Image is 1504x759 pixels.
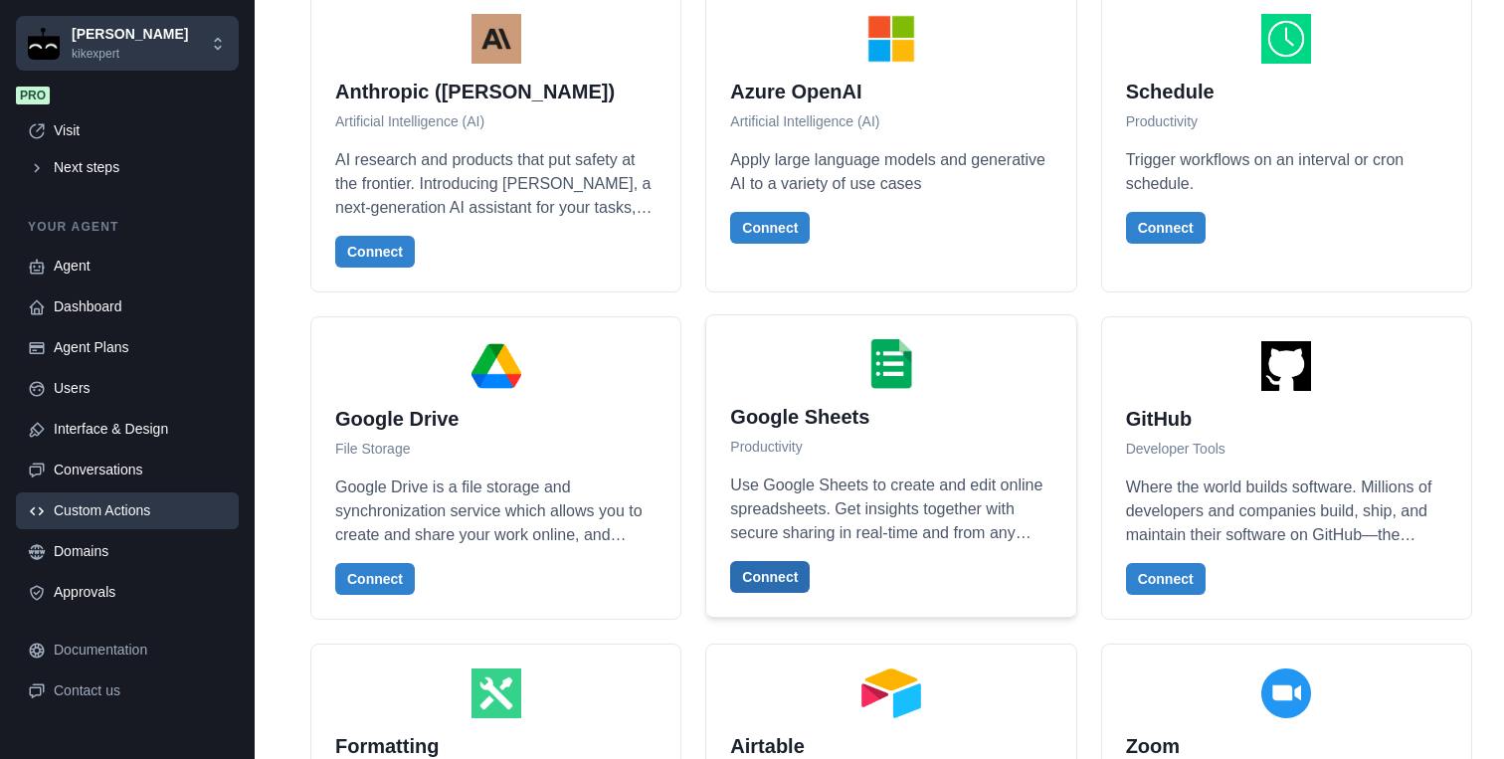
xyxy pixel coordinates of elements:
[335,80,657,103] h2: Anthropic ([PERSON_NAME])
[72,45,188,63] p: kikexpert
[54,120,227,141] div: Visit
[54,378,227,399] div: Users
[335,475,657,547] p: Google Drive is a file storage and synchronization service which allows you to create and share y...
[1126,80,1447,103] h2: Schedule
[471,14,521,64] img: Anthropic (Claude)
[54,296,227,317] div: Dashboard
[1126,439,1447,460] p: Developer Tools
[54,680,227,701] div: Contact us
[335,439,657,460] p: File Storage
[730,405,1051,429] h2: Google Sheets
[1126,475,1447,547] p: Where the world builds software. Millions of developers and companies build, ship, and maintain t...
[54,500,227,521] div: Custom Actions
[1261,341,1311,391] img: GitHub
[1126,212,1206,244] button: Connect
[54,541,227,562] div: Domains
[730,437,1051,458] p: Productivity
[866,14,916,64] img: Azure OpenAI
[54,157,227,178] div: Next steps
[54,460,227,480] div: Conversations
[861,668,921,718] img: Airtable
[335,236,415,268] button: Connect
[730,561,810,593] button: Connect
[28,28,60,60] img: Chakra UI
[16,16,239,71] button: Chakra UI[PERSON_NAME]kikexpert
[1126,407,1447,431] h2: GitHub
[16,218,239,236] p: Your agent
[335,563,415,595] button: Connect
[730,474,1051,545] p: Use Google Sheets to create and edit online spreadsheets. Get insights together with secure shari...
[471,341,521,391] img: Google Drive
[730,111,1051,132] p: Artificial Intelligence (AI)
[730,734,1051,758] h2: Airtable
[1261,668,1311,718] img: Zoom
[471,668,521,718] img: Formatting
[1126,111,1447,132] p: Productivity
[335,734,657,758] h2: Formatting
[72,24,188,45] p: [PERSON_NAME]
[54,337,227,358] div: Agent Plans
[1261,14,1311,64] img: Schedule
[1126,563,1206,595] button: Connect
[1126,734,1447,758] h2: Zoom
[866,339,916,389] img: Google Sheets
[54,582,227,603] div: Approvals
[54,419,227,440] div: Interface & Design
[16,87,50,104] span: Pro
[730,212,810,244] button: Connect
[54,256,227,277] div: Agent
[335,148,657,220] p: AI research and products that put safety at the frontier. Introducing [PERSON_NAME], a next-gener...
[54,640,227,661] div: Documentation
[730,148,1051,196] p: Apply large language models and generative AI to a variety of use cases
[16,632,239,668] a: Documentation
[730,80,1051,103] h2: Azure OpenAI
[335,111,657,132] p: Artificial Intelligence (AI)
[1126,148,1447,196] p: Trigger workflows on an interval or cron schedule.
[335,407,657,431] h2: Google Drive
